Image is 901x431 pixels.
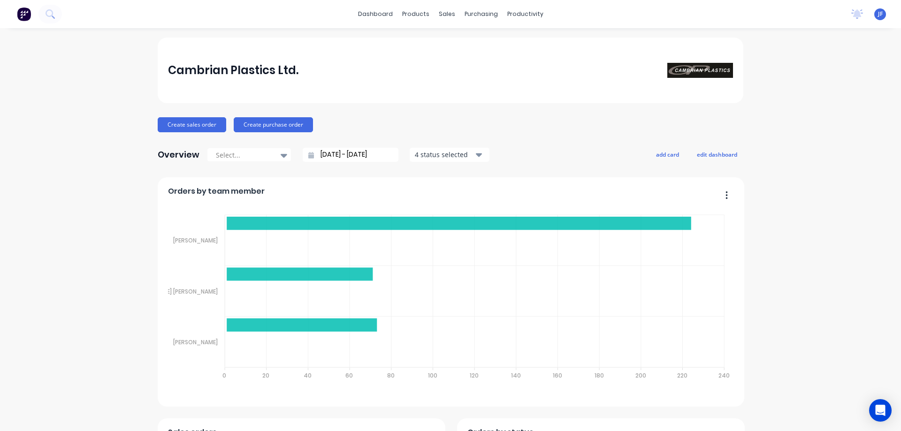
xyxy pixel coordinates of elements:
[410,148,489,162] button: 4 status selected
[635,371,646,379] tspan: 200
[428,371,437,379] tspan: 100
[158,145,199,164] div: Overview
[503,7,548,21] div: productivity
[353,7,397,21] a: dashboard
[304,371,312,379] tspan: 40
[158,117,226,132] button: Create sales order
[553,371,562,379] tspan: 160
[677,371,687,379] tspan: 220
[234,117,313,132] button: Create purchase order
[387,371,395,379] tspan: 80
[460,7,503,21] div: purchasing
[415,150,474,159] div: 4 status selected
[718,371,730,379] tspan: 240
[869,399,892,422] div: Open Intercom Messenger
[470,371,479,379] tspan: 120
[127,287,218,295] tspan: [PERSON_NAME] [PERSON_NAME]
[878,10,883,18] span: JF
[222,371,226,379] tspan: 0
[434,7,460,21] div: sales
[173,236,218,244] tspan: [PERSON_NAME]
[168,186,265,197] span: Orders by team member
[650,148,685,160] button: add card
[511,371,520,379] tspan: 140
[173,338,218,346] tspan: [PERSON_NAME]
[691,148,743,160] button: edit dashboard
[345,371,353,379] tspan: 60
[594,371,603,379] tspan: 180
[168,61,298,80] div: Cambrian Plastics Ltd.
[262,371,269,379] tspan: 20
[17,7,31,21] img: Factory
[397,7,434,21] div: products
[667,63,733,78] img: Cambrian Plastics Ltd.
